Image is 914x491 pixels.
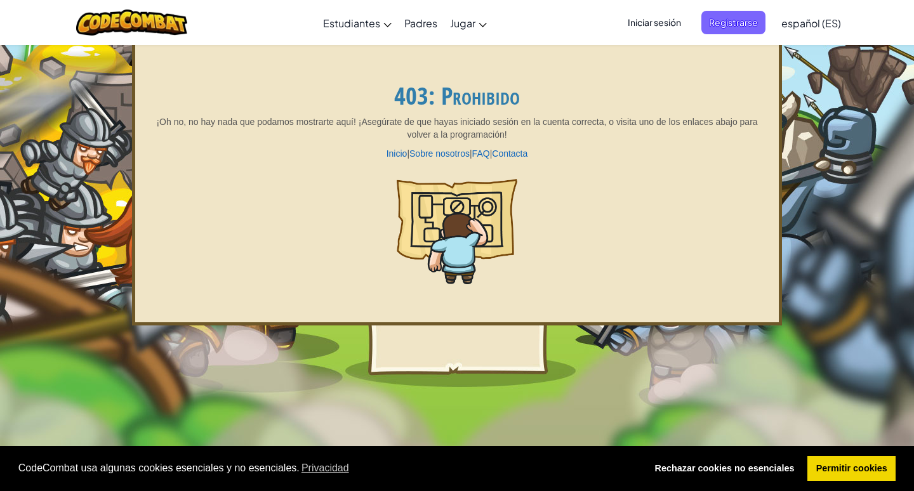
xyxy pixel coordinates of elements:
a: allow cookies [807,456,896,481]
button: Iniciar sesión [620,11,689,34]
span: | [407,148,409,159]
a: Sobre nosotros [409,148,470,159]
span: | [490,148,493,159]
button: Registrarse [701,11,765,34]
a: español (ES) [775,6,847,40]
a: Jugar [444,6,493,40]
span: español (ES) [781,16,841,30]
span: Prohibido [441,79,520,112]
span: Jugar [450,16,475,30]
span: 403: [394,79,441,112]
a: Contacta [492,148,527,159]
img: CodeCombat logo [76,10,187,36]
a: FAQ [472,148,490,159]
span: | [470,148,472,159]
span: CodeCombat usa algunas cookies esenciales y no esenciales. [18,459,636,478]
a: Estudiantes [317,6,398,40]
p: ¡Oh no, no hay nada que podamos mostrarte aquí! ¡Asegúrate de que hayas iniciado sesión en la cue... [156,115,758,141]
a: deny cookies [646,456,803,481]
span: Estudiantes [323,16,380,30]
a: learn more about cookies [300,459,351,478]
a: Padres [398,6,444,40]
a: Inicio [387,148,407,159]
img: 404_2.png [397,179,517,284]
